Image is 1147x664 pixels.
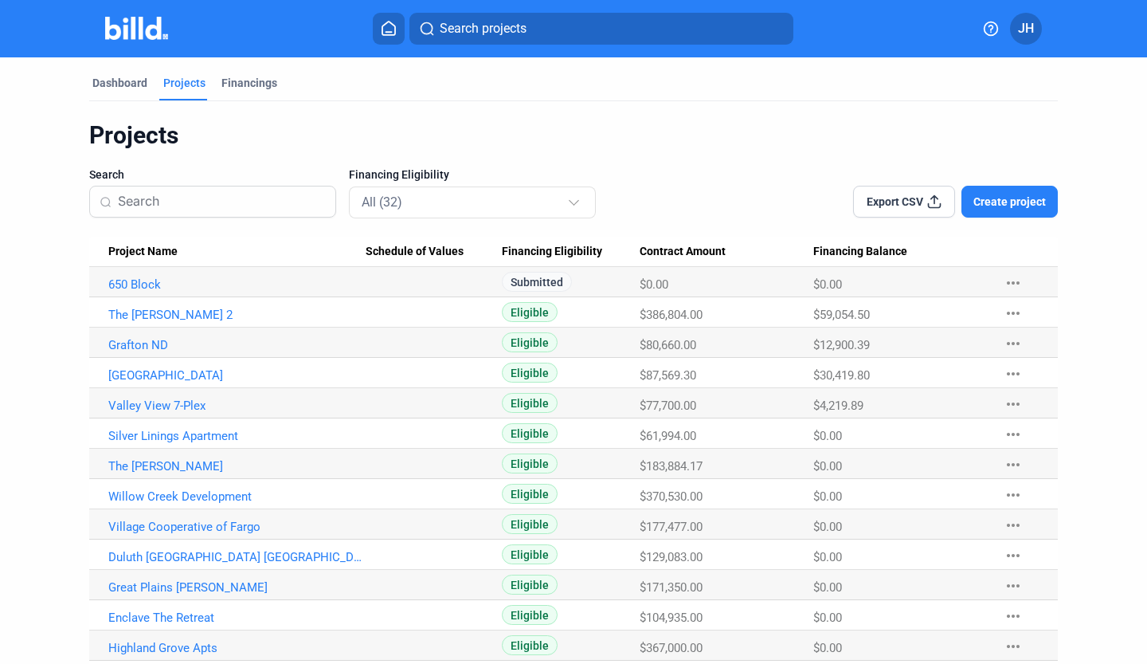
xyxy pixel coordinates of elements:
[640,611,703,625] span: $104,935.00
[813,520,842,534] span: $0.00
[813,429,842,443] span: $0.00
[108,245,178,259] span: Project Name
[108,368,366,383] a: [GEOGRAPHIC_DATA]
[1004,304,1023,323] mat-icon: more_horiz
[1004,455,1023,474] mat-icon: more_horiz
[502,393,558,413] span: Eligible
[502,245,602,259] span: Financing Eligibility
[813,277,842,292] span: $0.00
[640,580,703,595] span: $171,350.00
[813,641,842,655] span: $0.00
[108,277,366,292] a: 650 Block
[1004,576,1023,595] mat-icon: more_horiz
[92,75,147,91] div: Dashboard
[108,245,366,259] div: Project Name
[108,429,366,443] a: Silver Linings Apartment
[813,550,842,564] span: $0.00
[813,580,842,595] span: $0.00
[640,399,696,413] span: $77,700.00
[108,550,366,564] a: Duluth [GEOGRAPHIC_DATA] [GEOGRAPHIC_DATA]
[973,194,1046,210] span: Create project
[502,423,558,443] span: Eligible
[640,429,696,443] span: $61,994.00
[89,120,1058,151] div: Projects
[961,186,1058,218] button: Create project
[1004,425,1023,444] mat-icon: more_horiz
[108,308,366,322] a: The [PERSON_NAME] 2
[108,399,366,413] a: Valley View 7-Plex
[502,454,558,473] span: Eligible
[409,13,793,45] button: Search projects
[640,245,813,259] div: Contract Amount
[502,605,558,625] span: Eligible
[813,245,907,259] span: Financing Balance
[163,75,206,91] div: Projects
[640,277,668,292] span: $0.00
[1018,19,1034,38] span: JH
[502,272,572,292] span: Submitted
[813,489,842,504] span: $0.00
[813,399,863,413] span: $4,219.89
[853,186,955,218] button: Export CSV
[108,338,366,352] a: Grafton ND
[1004,395,1023,414] mat-icon: more_horiz
[1004,607,1023,626] mat-icon: more_horiz
[1004,516,1023,535] mat-icon: more_horiz
[118,185,326,218] input: Search
[1004,485,1023,505] mat-icon: more_horiz
[640,520,703,534] span: $177,477.00
[1004,637,1023,656] mat-icon: more_horiz
[640,308,703,322] span: $386,804.00
[440,19,527,38] span: Search projects
[813,611,842,625] span: $0.00
[502,575,558,595] span: Eligible
[1010,13,1042,45] button: JH
[813,368,870,383] span: $30,419.80
[813,308,870,322] span: $59,054.50
[502,484,558,504] span: Eligible
[502,635,558,655] span: Eligible
[640,641,703,655] span: $367,000.00
[640,245,726,259] span: Contract Amount
[108,580,366,595] a: Great Plains [PERSON_NAME]
[813,338,870,352] span: $12,900.39
[502,332,558,352] span: Eligible
[640,368,696,383] span: $87,569.30
[1004,546,1023,565] mat-icon: more_horiz
[1004,364,1023,383] mat-icon: more_horiz
[813,245,988,259] div: Financing Balance
[640,338,696,352] span: $80,660.00
[108,489,366,504] a: Willow Creek Development
[108,459,366,473] a: The [PERSON_NAME]
[366,245,464,259] span: Schedule of Values
[502,544,558,564] span: Eligible
[867,194,923,210] span: Export CSV
[502,302,558,322] span: Eligible
[502,363,558,383] span: Eligible
[105,17,168,40] img: Billd Company Logo
[366,245,503,259] div: Schedule of Values
[1004,334,1023,353] mat-icon: more_horiz
[813,459,842,473] span: $0.00
[640,459,703,473] span: $183,884.17
[502,514,558,534] span: Eligible
[108,641,366,655] a: Highland Grove Apts
[221,75,277,91] div: Financings
[108,520,366,534] a: Village Cooperative of Fargo
[89,167,124,183] span: Search
[349,167,449,183] span: Financing Eligibility
[362,194,402,210] mat-select-trigger: All (32)
[640,489,703,504] span: $370,530.00
[640,550,703,564] span: $129,083.00
[1004,273,1023,293] mat-icon: more_horiz
[502,245,639,259] div: Financing Eligibility
[108,611,366,625] a: Enclave The Retreat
